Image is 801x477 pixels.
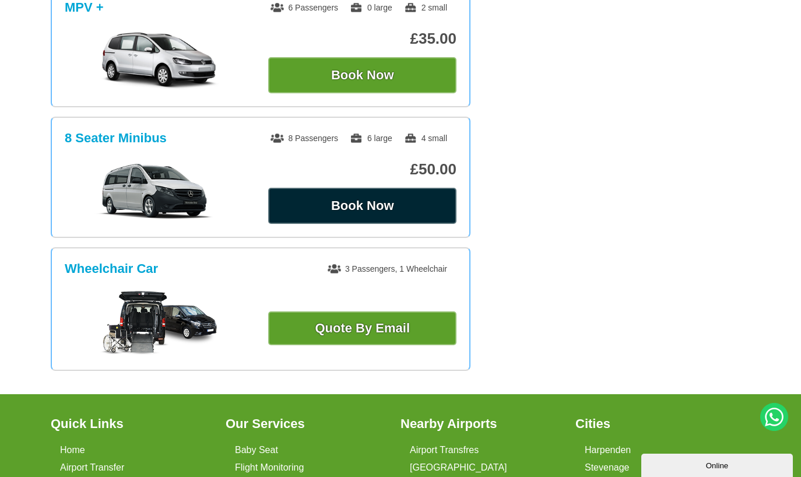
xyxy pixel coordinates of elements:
[585,445,631,455] a: Harpenden
[65,131,167,146] h3: 8 Seater Minibus
[410,462,507,473] a: [GEOGRAPHIC_DATA]
[235,445,278,455] a: Baby Seat
[268,57,456,93] button: Book Now
[268,311,456,345] a: Quote By Email
[410,445,479,455] a: Airport Transfres
[268,188,456,224] button: Book Now
[71,31,247,90] img: MPV +
[585,462,630,473] a: Stevenage
[350,134,392,143] span: 6 large
[100,291,217,355] img: Wheelchair Car
[235,462,304,473] a: Flight Monitoring
[226,418,387,430] h3: Our Services
[60,462,124,473] a: Airport Transfer
[268,30,456,48] p: £35.00
[65,261,158,276] h3: Wheelchair Car
[270,134,338,143] span: 8 Passengers
[350,3,392,12] span: 0 large
[268,160,456,178] p: £50.00
[270,3,338,12] span: 6 Passengers
[71,162,247,220] img: 8 Seater Minibus
[400,418,561,430] h3: Nearby Airports
[641,451,795,477] iframe: chat widget
[575,418,736,430] h3: Cities
[404,134,447,143] span: 4 small
[404,3,447,12] span: 2 small
[60,445,85,455] a: Home
[51,418,212,430] h3: Quick Links
[328,264,447,273] span: 3 Passengers, 1 Wheelchair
